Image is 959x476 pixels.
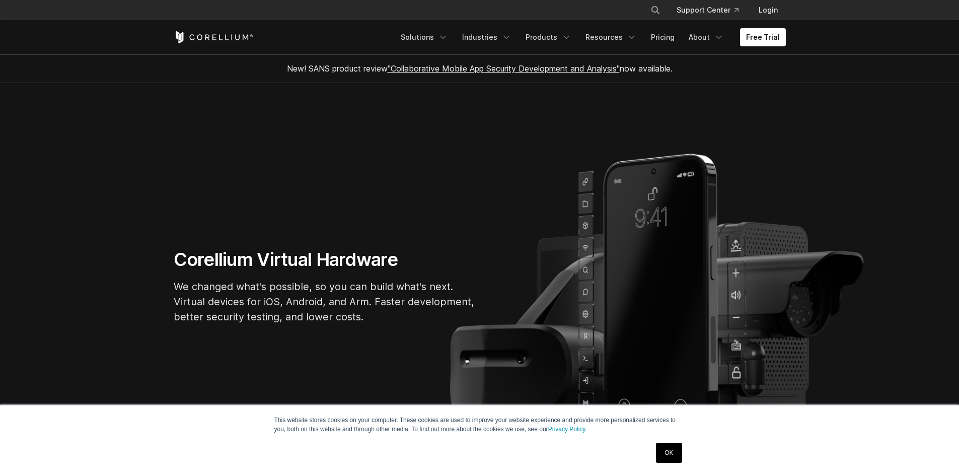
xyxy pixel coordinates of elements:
[548,426,587,433] a: Privacy Policy.
[638,1,786,19] div: Navigation Menu
[579,28,643,46] a: Resources
[669,1,747,19] a: Support Center
[174,279,476,324] p: We changed what's possible, so you can build what's next. Virtual devices for iOS, Android, and A...
[751,1,786,19] a: Login
[645,28,681,46] a: Pricing
[388,63,620,74] a: "Collaborative Mobile App Security Development and Analysis"
[287,63,673,74] span: New! SANS product review now available.
[646,1,665,19] button: Search
[683,28,730,46] a: About
[174,31,254,43] a: Corellium Home
[395,28,454,46] a: Solutions
[456,28,518,46] a: Industries
[656,443,682,463] a: OK
[520,28,577,46] a: Products
[274,416,685,434] p: This website stores cookies on your computer. These cookies are used to improve your website expe...
[740,28,786,46] a: Free Trial
[395,28,786,46] div: Navigation Menu
[174,248,476,271] h1: Corellium Virtual Hardware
